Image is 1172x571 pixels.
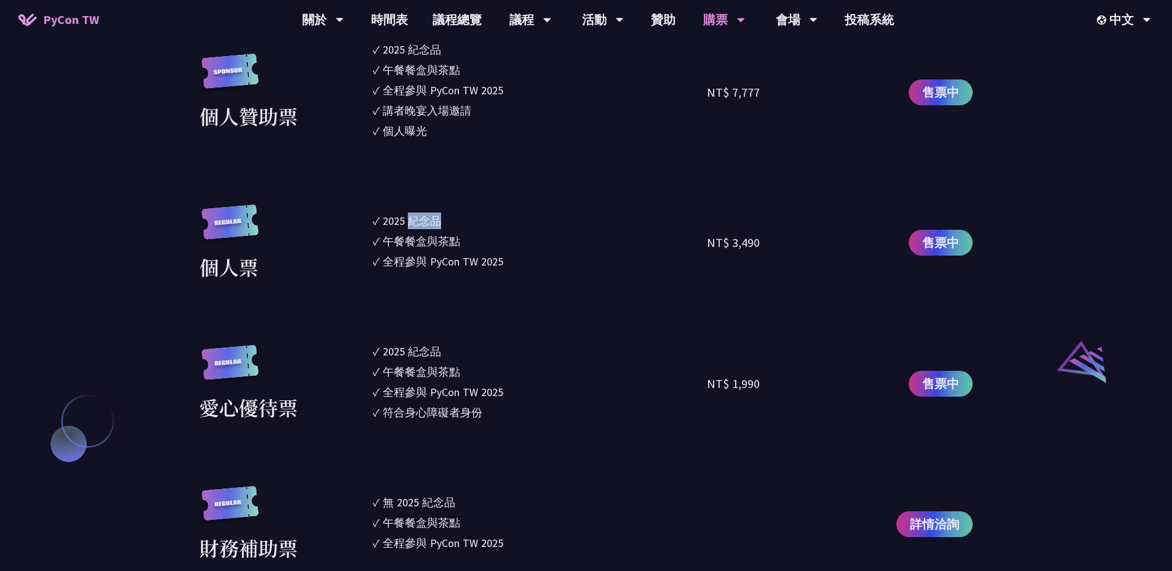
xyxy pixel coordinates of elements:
[383,384,503,400] div: 全程參與 PyCon TW 2025
[373,82,708,99] li: ✓
[373,213,708,229] li: ✓
[707,375,760,393] div: NT$ 1,990
[373,494,708,511] li: ✓
[383,404,482,421] div: 符合身心障礙者身份
[6,4,111,35] a: PyCon TW
[922,233,959,252] span: 售票中
[383,363,460,380] div: 午餐餐盒與茶點
[199,486,261,533] img: regular.8f272d9.svg
[373,384,708,400] li: ✓
[910,515,959,533] span: 詳情洽詢
[383,41,441,58] div: 2025 紀念品
[199,345,261,392] img: regular.8f272d9.svg
[383,343,441,360] div: 2025 紀念品
[373,535,708,551] li: ✓
[896,511,973,537] a: 詳情洽詢
[383,82,503,99] div: 全程參與 PyCon TW 2025
[43,10,99,29] span: PyCon TW
[199,392,298,422] div: 愛心優待票
[18,14,37,26] img: Home icon of PyCon TW 2025
[373,404,708,421] li: ✓
[383,494,455,511] div: 無 2025 紀念品
[707,233,760,252] div: NT$ 3,490
[922,83,959,102] span: 售票中
[199,205,261,252] img: regular.8f272d9.svg
[373,123,708,139] li: ✓
[707,83,760,102] div: NT$ 7,777
[373,41,708,58] li: ✓
[1097,15,1109,25] img: Locale Icon
[373,233,708,249] li: ✓
[199,252,258,281] div: 個人票
[373,62,708,78] li: ✓
[909,79,973,105] a: 售票中
[199,101,298,131] div: 個人贊助票
[383,535,503,551] div: 全程參與 PyCon TW 2025
[199,533,298,562] div: 財務補助票
[383,62,460,78] div: 午餐餐盒與茶點
[199,54,261,101] img: sponsor.43e6a3a.svg
[383,253,503,270] div: 全程參與 PyCon TW 2025
[373,343,708,360] li: ✓
[383,514,460,531] div: 午餐餐盒與茶點
[373,363,708,380] li: ✓
[373,514,708,531] li: ✓
[383,213,441,229] div: 2025 紀念品
[373,102,708,119] li: ✓
[922,375,959,393] span: 售票中
[909,230,973,256] a: 售票中
[383,233,460,249] div: 午餐餐盒與茶點
[373,253,708,270] li: ✓
[383,102,471,119] div: 講者晚宴入場邀請
[909,371,973,397] a: 售票中
[383,123,427,139] div: 個人曝光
